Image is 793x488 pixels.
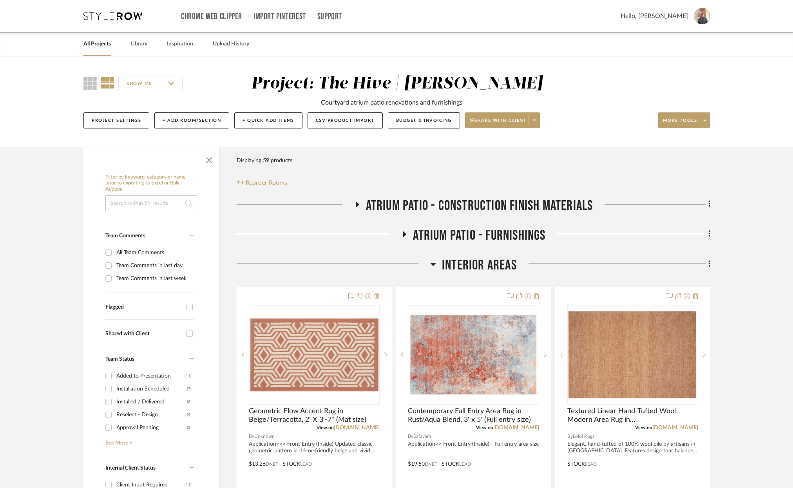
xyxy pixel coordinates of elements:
span: Atrium Patio - Construction Finish Materials [366,197,593,214]
span: Loloi Rugs [573,433,594,440]
span: More tools [663,117,697,129]
div: Added to Presentation [116,370,185,382]
span: By [249,433,254,440]
div: Shared with Client [105,331,183,337]
div: 0 [408,305,538,404]
span: Reorder Rooms [246,178,287,188]
img: Geometric Flow Accent Rug in Beige/Terracotta, 2' X 3'-7" (Mat size) [250,318,379,392]
div: Flagged [105,304,183,311]
span: Internal Client Status [105,465,156,471]
div: Approval Pending [116,421,187,434]
div: 0 [249,305,379,404]
a: [DOMAIN_NAME] [493,425,539,430]
span: Unknown [254,433,275,440]
span: By [408,433,413,440]
h6: Filter by keyword, category or name prior to exporting to Excel or Bulk Actions [105,174,197,193]
button: + Add Room/Section [154,112,229,128]
a: All Projects [83,39,111,49]
span: View on [476,425,493,430]
a: Upload History [213,39,249,49]
div: Displaying 59 products [237,153,292,168]
div: 0 [568,305,698,404]
span: Share with client [470,117,527,129]
span: Textured Linear Hand-Tufted Wool Modern Area Rug in [GEOGRAPHIC_DATA], 7'-9" x 9'-9" [567,407,698,424]
div: Team Comments in last day [116,259,192,272]
span: View on [635,425,652,430]
a: [DOMAIN_NAME] [652,425,698,430]
button: Budget & Invoicing [388,112,460,128]
span: Atrium Patio - Furnishings [413,227,545,244]
span: Team Status [105,356,134,362]
span: By [567,433,573,440]
button: Project Settings [83,112,149,128]
div: (11) [185,370,192,382]
div: Installed / Delivered [116,396,187,408]
div: Courtyard atrium patio renovations and furnishings [321,98,462,107]
a: Chrome Web Clipper [181,13,242,20]
span: Team Comments [105,233,145,239]
img: Contemporary Full Entry Area Rug in Rust/Aqua Blend, 3' x 5' (Full entry size) [409,314,538,396]
div: (2) [187,421,192,434]
div: Installation Scheduled [116,383,187,395]
div: (6) [187,396,192,408]
span: Safavieh [413,433,431,440]
span: Geometric Flow Accent Rug in Beige/Terracotta, 2' X 3'-7" (Mat size) [249,407,380,424]
button: Reorder Rooms [237,178,287,188]
span: Interior Areas [442,257,517,274]
a: Support [317,13,342,20]
span: Hello, [PERSON_NAME] [621,11,688,21]
button: CSV Product Import [308,112,383,128]
img: avatar [694,8,710,24]
a: [DOMAIN_NAME] [334,425,380,430]
button: More tools [658,112,710,128]
button: + Quick Add Items [234,112,302,128]
button: Close [201,151,217,166]
input: Search within 59 results [105,195,197,211]
div: Reselect - Design [116,408,187,421]
div: Project: The Hive | [PERSON_NAME] [251,76,543,92]
button: Share with client [465,112,540,128]
a: See More + [103,434,194,446]
div: (4) [187,408,192,421]
a: Import Pinterest [253,13,306,20]
div: (7) [187,383,192,395]
img: Textured Linear Hand-Tufted Wool Modern Area Rug in Terracotta, 7'-9" x 9'-9" [568,311,697,399]
a: Inspiration [167,39,193,49]
div: All Team Comments [116,246,192,259]
span: Contemporary Full Entry Area Rug in Rust/Aqua Blend, 3' x 5' (Full entry size) [408,407,539,424]
span: View on [317,425,334,430]
a: Library [130,39,147,49]
div: Team Comments in last week [116,272,192,285]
